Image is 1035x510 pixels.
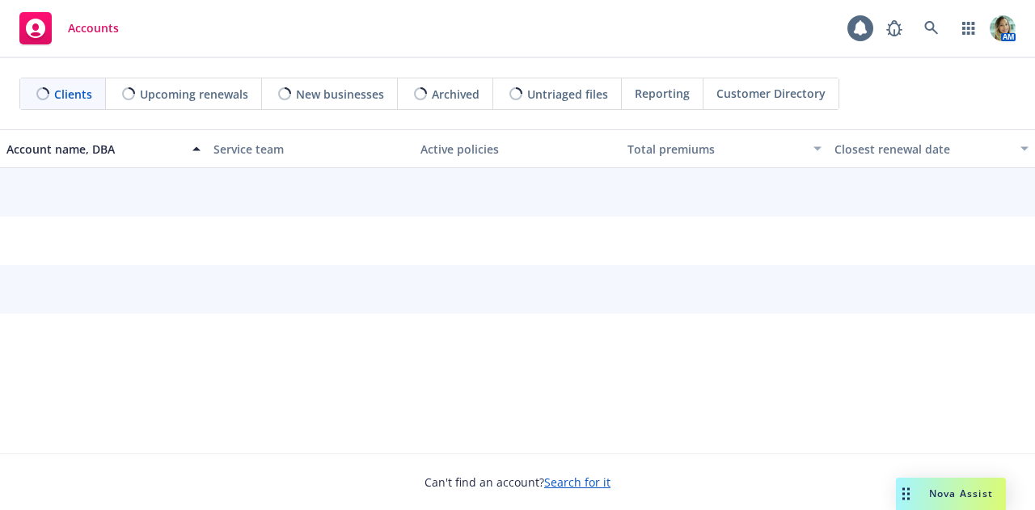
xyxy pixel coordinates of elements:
span: Untriaged files [527,86,608,103]
div: Total premiums [627,141,804,158]
div: Service team [213,141,408,158]
div: Drag to move [896,478,916,510]
span: Reporting [635,85,690,102]
div: Account name, DBA [6,141,183,158]
button: Active policies [414,129,621,168]
button: Nova Assist [896,478,1006,510]
button: Service team [207,129,414,168]
a: Switch app [953,12,985,44]
a: Search [915,12,948,44]
span: New businesses [296,86,384,103]
div: Closest renewal date [834,141,1011,158]
a: Search for it [544,474,610,490]
span: Nova Assist [929,487,993,500]
span: Upcoming renewals [140,86,248,103]
img: photo [990,15,1016,41]
a: Report a Bug [878,12,910,44]
span: Customer Directory [716,85,826,102]
button: Closest renewal date [828,129,1035,168]
span: Accounts [68,22,119,35]
a: Accounts [13,6,125,51]
span: Archived [432,86,479,103]
div: Active policies [420,141,615,158]
span: Clients [54,86,92,103]
button: Total premiums [621,129,828,168]
span: Can't find an account? [425,474,610,491]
